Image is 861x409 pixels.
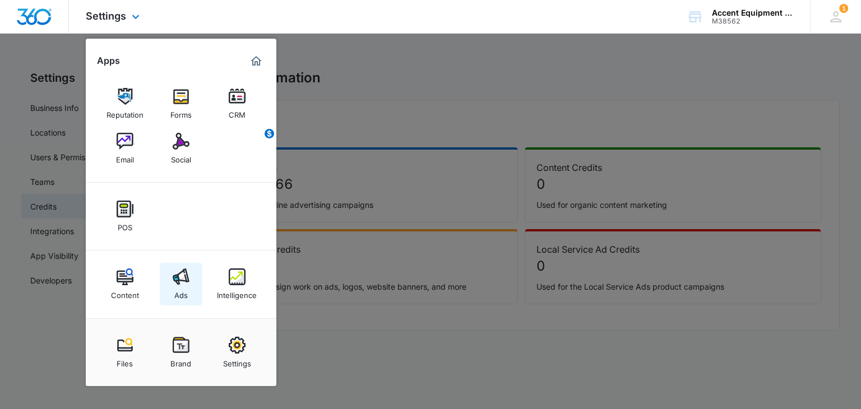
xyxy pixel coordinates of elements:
[104,263,146,305] a: Content
[247,52,265,70] a: Marketing 360® Dashboard
[104,127,146,170] a: Email
[712,8,794,17] div: account name
[97,55,120,66] h2: Apps
[104,195,146,238] a: POS
[160,331,202,374] a: Brand
[160,263,202,305] a: Ads
[111,285,139,300] div: Content
[223,354,251,368] div: Settings
[116,150,134,164] div: Email
[170,354,191,368] div: Brand
[229,105,246,119] div: CRM
[216,331,258,374] a: Settings
[160,82,202,125] a: Forms
[217,285,257,300] div: Intelligence
[86,10,126,22] span: Settings
[839,4,848,13] div: notifications count
[117,354,133,368] div: Files
[107,105,143,119] div: Reputation
[160,127,202,170] a: Social
[171,150,191,164] div: Social
[118,217,132,232] div: POS
[216,82,258,125] a: CRM
[170,105,192,119] div: Forms
[104,82,146,125] a: Reputation
[104,331,146,374] a: Files
[174,285,188,300] div: Ads
[712,17,794,25] div: account id
[216,263,258,305] a: Intelligence
[839,4,848,13] span: 1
